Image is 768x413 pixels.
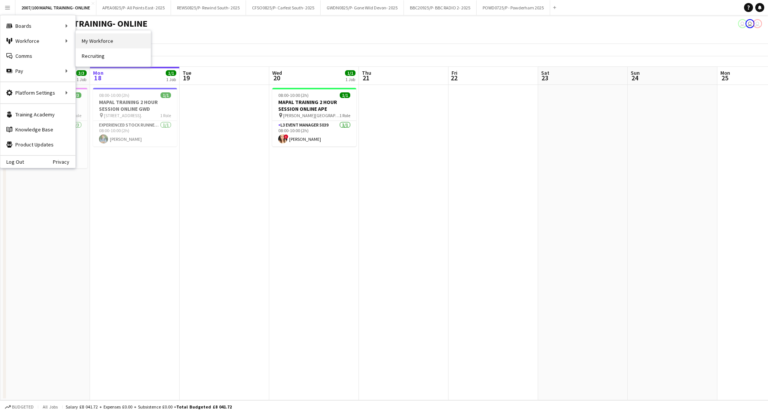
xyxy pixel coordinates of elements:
span: 23 [540,74,549,82]
a: Knowledge Base [0,122,75,137]
a: Product Updates [0,137,75,152]
h3: MAPAL TRAINING 2 HOUR SESSION ONLINE APE [272,99,356,112]
div: Workforce [0,33,75,48]
span: 3/3 [71,92,81,98]
span: All jobs [41,404,59,410]
app-card-role: Experienced Stock Runner 50121/108:00-10:00 (2h)[PERSON_NAME] [93,121,177,146]
button: POWD0725/P - Powderham 2025 [477,0,550,15]
h1: 2007/100 MAPAL TRAINING- ONLINE [6,18,147,29]
span: Tue [183,69,191,76]
span: Sat [541,69,549,76]
span: 1/1 [345,70,355,76]
span: 3/3 [76,70,87,76]
span: Total Budgeted £8 041.72 [176,404,232,410]
button: REWS0825/P- Rewind South- 2025 [171,0,246,15]
div: Salary £8 041.72 + Expenses £0.00 + Subsistence £0.00 = [66,404,232,410]
a: Comms [0,48,75,63]
div: Pay [0,63,75,78]
app-user-avatar: Amy Cane [753,19,762,28]
div: Boards [0,18,75,33]
span: Fri [451,69,457,76]
app-card-role: L3 Event Manager 50391/108:00-10:00 (2h)![PERSON_NAME] [272,121,356,146]
h3: MAPAL TRAINING 2 HOUR SESSION ONLINE GWD [93,99,177,112]
button: BBC20925/P- BBC RADIO 2- 2025 [404,0,477,15]
div: 1 Job [166,77,176,82]
span: 18 [92,74,103,82]
span: Wed [272,69,282,76]
span: 1/1 [166,70,176,76]
div: 1 Job [345,77,355,82]
span: 25 [719,74,730,82]
div: 1 Job [76,77,86,82]
span: 1 Role [160,113,171,118]
span: Sun [631,69,640,76]
button: Budgeted [4,403,35,411]
span: 20 [271,74,282,82]
button: APEA0825/P- All Points East- 2025 [96,0,171,15]
span: ! [284,134,288,139]
span: 1 Role [339,113,350,118]
span: Budgeted [12,404,34,410]
app-job-card: 08:00-10:00 (2h)1/1MAPAL TRAINING 2 HOUR SESSION ONLINE APE [PERSON_NAME][GEOGRAPHIC_DATA]1 RoleL... [272,88,356,146]
app-user-avatar: Grace Shorten [745,19,754,28]
span: [PERSON_NAME][GEOGRAPHIC_DATA] [283,113,339,118]
a: Training Academy [0,107,75,122]
a: Privacy [53,159,75,165]
app-user-avatar: Elizabeth Ramirez Baca [738,19,747,28]
a: Recruiting [76,48,151,63]
span: 08:00-10:00 (2h) [99,92,129,98]
button: CFSO0825/P- Carfest South- 2025 [246,0,321,15]
span: 08:00-10:00 (2h) [278,92,309,98]
a: My Workforce [76,33,151,48]
button: 2007/100 MAPAL TRAINING- ONLINE [15,0,96,15]
span: 24 [630,74,640,82]
span: 1/1 [160,92,171,98]
span: 22 [450,74,457,82]
span: 19 [181,74,191,82]
span: 1 Role [70,113,81,118]
a: Log Out [0,159,24,165]
span: [STREET_ADDRESS]. [104,113,142,118]
div: Platform Settings [0,85,75,100]
span: 1/1 [340,92,350,98]
app-job-card: 08:00-10:00 (2h)1/1MAPAL TRAINING 2 HOUR SESSION ONLINE GWD [STREET_ADDRESS].1 RoleExperienced St... [93,88,177,146]
span: Mon [93,69,103,76]
span: Thu [362,69,371,76]
button: GWDN0825/P- Gone Wild Devon- 2025 [321,0,404,15]
span: Mon [720,69,730,76]
span: 21 [361,74,371,82]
